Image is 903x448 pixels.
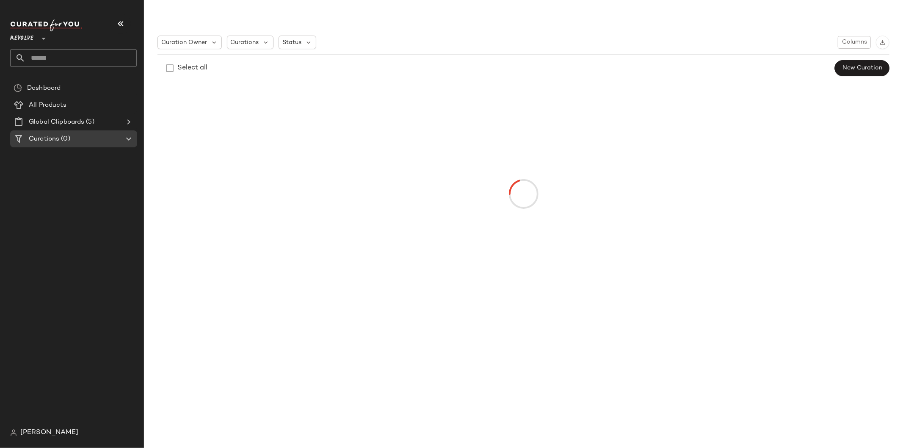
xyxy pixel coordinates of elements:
span: Curations [231,38,259,47]
button: New Curation [835,60,889,76]
span: All Products [29,100,66,110]
div: Select all [177,63,207,73]
span: Dashboard [27,83,61,93]
span: (0) [59,134,70,144]
span: New Curation [842,65,882,72]
span: Curation Owner [161,38,207,47]
span: Revolve [10,29,33,44]
button: Columns [838,36,871,49]
span: (5) [84,117,94,127]
span: Status [282,38,301,47]
img: cfy_white_logo.C9jOOHJF.svg [10,19,82,31]
img: svg%3e [14,84,22,92]
span: Columns [842,39,867,46]
img: svg%3e [10,429,17,436]
span: [PERSON_NAME] [20,428,78,438]
span: Global Clipboards [29,117,84,127]
span: Curations [29,134,59,144]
